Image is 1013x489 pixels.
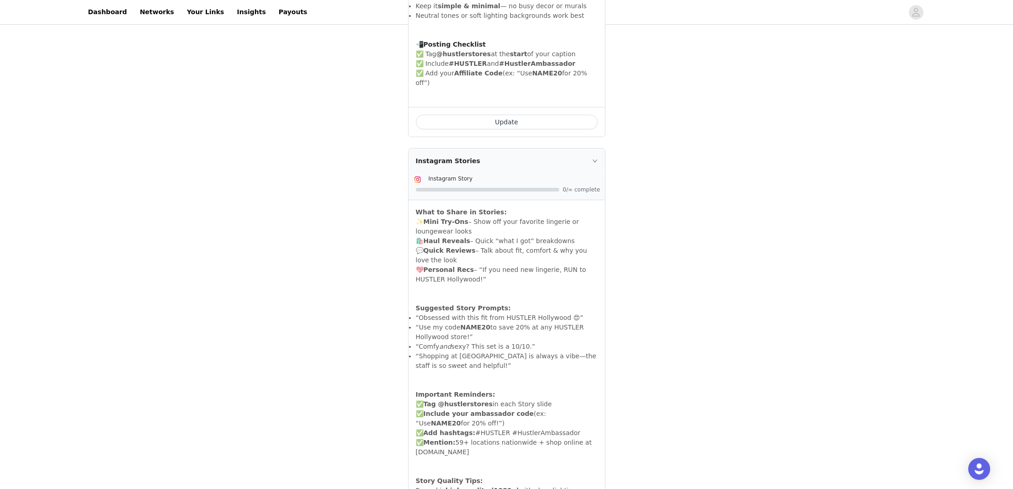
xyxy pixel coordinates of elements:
[416,11,598,21] p: Neutral tones or soft lighting backgrounds work best
[416,477,483,484] strong: Story Quality Tips:
[181,2,230,22] a: Your Links
[424,41,486,48] strong: Posting Checklist
[439,343,451,350] em: and
[416,323,598,342] p: “Use my code to save 20% at any HUSTLER Hollywood store!”
[416,351,598,371] p: “Shopping at [GEOGRAPHIC_DATA] is always a vibe—the staff is so sweet and helpful!”
[416,399,598,457] p: ✅ in each Story slide ✅ (ex: “Use for 20% off!”) ✅ #HUSTLER #HustlerAmbassador ✅ 59+ locations na...
[231,2,271,22] a: Insights
[416,208,507,216] strong: What to Share in Stories:
[510,50,527,58] strong: start
[431,420,461,427] strong: NAME20
[416,304,511,312] strong: Suggested Story Prompts:
[416,217,598,284] p: ✨ – Show off your favorite lingerie or loungewear looks 🛍️ – Quick “what I got” breakdowns 💬 – Ta...
[912,5,920,20] div: avatar
[592,158,598,164] i: icon: right
[416,40,598,49] h3: 📲
[414,176,421,183] img: Instagram Icon
[416,1,598,11] p: Keep it — no busy decor or murals
[416,391,495,398] strong: Important Reminders:
[454,69,503,77] strong: Affiliate Code
[424,410,534,417] strong: Include your ambassador code
[424,218,468,225] strong: Mini Try-Ons
[408,149,605,173] div: icon: rightInstagram Stories
[532,69,562,77] strong: NAME20
[424,439,456,446] strong: Mention:
[134,2,180,22] a: Networks
[83,2,133,22] a: Dashboard
[416,49,598,88] p: ✅ Tag at the of your caption ✅ Include and ✅ Add your (ex: “Use for 20% off”)
[424,247,476,254] strong: Quick Reviews
[416,115,598,129] button: Update
[424,429,476,436] strong: Add hashtags:
[424,400,493,408] strong: Tag @hustlerstores
[429,175,473,182] span: Instagram Story
[436,50,491,58] strong: @hustlerstores
[968,458,990,480] div: Open Intercom Messenger
[424,237,470,244] strong: Haul Reveals
[563,187,599,192] span: 0/∞ complete
[416,313,598,323] p: “Obsessed with this fit from HUSTLER Hollywood 😍”
[461,324,491,331] strong: NAME20
[499,60,575,67] strong: #HustlerAmbassador
[273,2,313,22] a: Payouts
[424,266,474,273] strong: Personal Recs
[438,2,500,10] strong: simple & minimal
[449,60,487,67] strong: #HUSTLER
[416,342,598,351] p: “Comfy sexy? This set is a 10/10.”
